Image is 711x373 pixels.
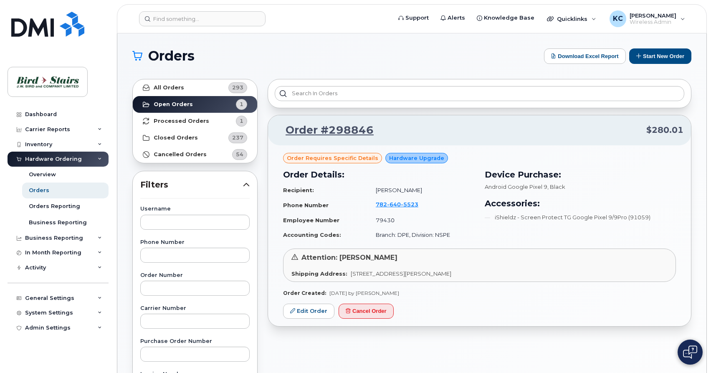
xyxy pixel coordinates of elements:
span: 640 [387,201,401,208]
input: Search in orders [275,86,684,101]
td: 79430 [368,213,475,228]
a: Processed Orders1 [133,113,257,129]
strong: Order Created: [283,290,326,296]
h3: Accessories: [485,197,676,210]
a: Order #298846 [276,123,374,138]
a: Cancelled Orders54 [133,146,257,163]
strong: Employee Number [283,217,339,223]
span: 1 [240,100,243,108]
label: Username [140,206,250,212]
span: Order requires Specific details [287,154,378,162]
span: [DATE] by [PERSON_NAME] [329,290,399,296]
label: Phone Number [140,240,250,245]
a: 7826405523 [376,201,428,208]
td: Branch: DPE, Division: NSPE [368,228,475,242]
td: [PERSON_NAME] [368,183,475,198]
strong: Closed Orders [154,134,198,141]
strong: Phone Number [283,202,329,208]
button: Cancel Order [339,304,394,319]
label: Order Number [140,273,250,278]
span: 54 [236,150,243,158]
span: 237 [232,134,243,142]
a: All Orders293 [133,79,257,96]
li: iShieldz - Screen Protect TG Google Pixel 9/9Pro (91059) [485,213,676,221]
strong: Shipping Address: [291,270,347,277]
span: [STREET_ADDRESS][PERSON_NAME] [351,270,451,277]
strong: Cancelled Orders [154,151,207,158]
span: Android Google Pixel 9 [485,183,547,190]
a: Open Orders1 [133,96,257,113]
span: $280.01 [646,124,683,136]
span: 293 [232,84,243,91]
label: Purchase Order Number [140,339,250,344]
button: Start New Order [629,48,691,64]
span: , Black [547,183,565,190]
strong: Open Orders [154,101,193,108]
strong: Accounting Codes: [283,231,341,238]
label: Carrier Number [140,306,250,311]
span: Filters [140,179,243,191]
span: Orders [148,50,195,62]
h3: Order Details: [283,168,475,181]
strong: Processed Orders [154,118,209,124]
span: Attention: [PERSON_NAME] [301,254,397,261]
span: 1 [240,117,243,125]
strong: Recipient: [283,187,314,193]
h3: Device Purchase: [485,168,676,181]
button: Download Excel Report [544,48,626,64]
span: 5523 [401,201,418,208]
a: Closed Orders237 [133,129,257,146]
a: Edit Order [283,304,334,319]
span: 782 [376,201,418,208]
img: Open chat [683,345,697,359]
span: Hardware Upgrade [389,154,444,162]
strong: All Orders [154,84,184,91]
